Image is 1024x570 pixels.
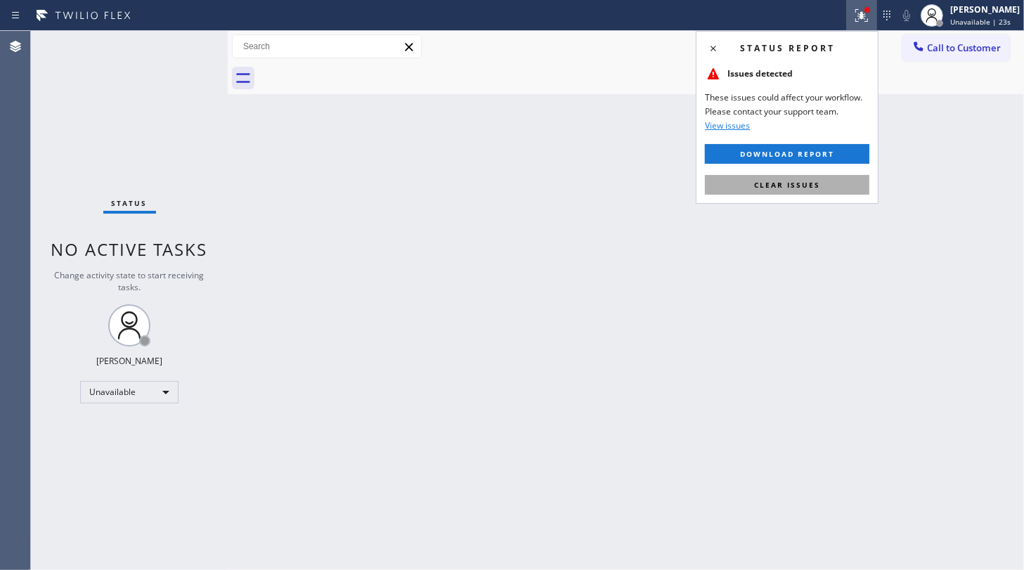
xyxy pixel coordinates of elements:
[897,6,916,25] button: Mute
[112,198,148,208] span: Status
[950,17,1011,27] span: Unavailable | 23s
[902,34,1010,61] button: Call to Customer
[950,4,1020,15] div: [PERSON_NAME]
[55,269,205,293] span: Change activity state to start receiving tasks.
[233,35,421,58] input: Search
[51,238,208,261] span: No active tasks
[80,381,179,403] div: Unavailable
[927,41,1001,54] span: Call to Customer
[96,355,162,367] div: [PERSON_NAME]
